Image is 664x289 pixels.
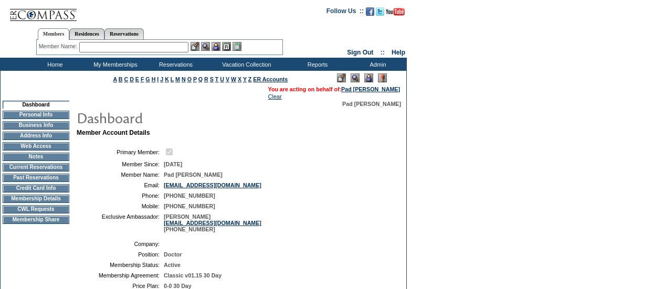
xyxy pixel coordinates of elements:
img: b_edit.gif [191,42,199,51]
a: [EMAIL_ADDRESS][DOMAIN_NAME] [164,182,261,188]
img: Subscribe to our YouTube Channel [386,8,405,16]
span: Active [164,262,181,268]
span: [DATE] [164,161,182,167]
a: X [238,76,241,82]
a: Z [248,76,252,82]
span: You are acting on behalf of: [268,86,400,92]
td: Notes [3,153,69,161]
a: H [152,76,156,82]
span: [PERSON_NAME] [PHONE_NUMBER] [164,213,261,232]
a: P [193,76,197,82]
span: [PHONE_NUMBER] [164,192,215,199]
img: Become our fan on Facebook [366,7,374,16]
td: Past Reservations [3,174,69,182]
a: D [130,76,134,82]
a: Subscribe to our YouTube Channel [386,10,405,17]
a: R [204,76,208,82]
a: Clear [268,93,282,100]
a: T [215,76,219,82]
a: [EMAIL_ADDRESS][DOMAIN_NAME] [164,220,261,226]
a: Y [243,76,247,82]
span: Doctor [164,251,182,258]
td: Current Reservations [3,163,69,172]
img: View Mode [351,73,360,82]
td: Member Name: [81,172,160,178]
td: Email: [81,182,160,188]
img: Edit Mode [337,73,346,82]
td: Business Info [3,121,69,130]
td: Reservations [144,58,205,71]
td: Position: [81,251,160,258]
td: Web Access [3,142,69,151]
a: K [165,76,169,82]
div: Member Name: [39,42,79,51]
a: B [119,76,123,82]
td: Membership Details [3,195,69,203]
td: Membership Share [3,216,69,224]
td: Dashboard [3,101,69,109]
img: View [201,42,210,51]
span: [PHONE_NUMBER] [164,203,215,209]
img: Impersonate [212,42,220,51]
a: A [113,76,117,82]
td: Membership Agreement: [81,272,160,279]
td: Mobile: [81,203,160,209]
a: N [182,76,186,82]
span: 0-0 30 Day [164,283,192,289]
td: Follow Us :: [326,6,364,19]
b: Member Account Details [77,129,150,136]
a: Residences [69,28,104,39]
td: Price Plan: [81,283,160,289]
a: S [210,76,214,82]
td: Personal Info [3,111,69,119]
a: ER Accounts [253,76,288,82]
a: O [187,76,192,82]
td: CWL Requests [3,205,69,213]
span: Pad [PERSON_NAME] [342,101,401,107]
td: Credit Card Info [3,184,69,192]
span: Classic v01.15 30 Day [164,272,222,279]
img: Impersonate [364,73,373,82]
td: Phone: [81,192,160,199]
img: Log Concern/Member Elevation [378,73,387,82]
img: Follow us on Twitter [376,7,384,16]
img: pgTtlDashboard.gif [76,107,286,128]
a: Members [38,28,70,40]
img: b_calculator.gif [233,42,241,51]
a: V [226,76,229,82]
td: Primary Member: [81,147,160,157]
a: Become our fan on Facebook [366,10,374,17]
a: Q [198,76,203,82]
a: Follow us on Twitter [376,10,384,17]
a: I [157,76,159,82]
td: Exclusive Ambassador: [81,213,160,232]
td: Company: [81,241,160,247]
td: Home [24,58,84,71]
span: :: [381,49,385,56]
a: W [231,76,236,82]
a: Sign Out [347,49,373,56]
a: Help [392,49,405,56]
a: M [175,76,180,82]
a: U [220,76,224,82]
a: G [145,76,150,82]
a: Reservations [104,28,144,39]
td: Reports [286,58,346,71]
td: My Memberships [84,58,144,71]
a: L [171,76,174,82]
span: Pad [PERSON_NAME] [164,172,223,178]
td: Admin [346,58,407,71]
a: Pad [PERSON_NAME] [341,86,400,92]
img: Reservations [222,42,231,51]
a: C [124,76,128,82]
td: Address Info [3,132,69,140]
a: J [160,76,163,82]
td: Membership Status: [81,262,160,268]
td: Member Since: [81,161,160,167]
td: Vacation Collection [205,58,286,71]
a: E [135,76,139,82]
a: F [141,76,144,82]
